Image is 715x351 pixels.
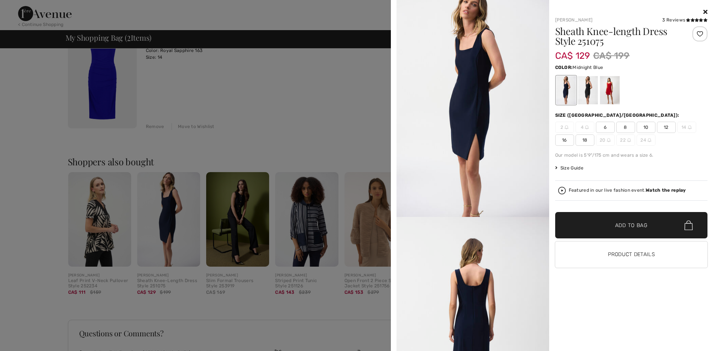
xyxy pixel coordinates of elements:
[17,5,32,12] span: Help
[648,138,651,142] img: ring-m.svg
[573,65,603,70] span: Midnight Blue
[555,112,681,119] div: Size ([GEOGRAPHIC_DATA]/[GEOGRAPHIC_DATA]):
[576,122,594,133] span: 4
[637,134,655,146] span: 24
[616,134,635,146] span: 22
[558,187,566,194] img: Watch the replay
[688,125,692,129] img: ring-m.svg
[637,122,655,133] span: 10
[607,138,611,142] img: ring-m.svg
[646,188,686,193] strong: Watch the replay
[600,76,619,104] div: Radiant red
[555,122,574,133] span: 2
[627,138,631,142] img: ring-m.svg
[555,26,682,46] h1: Sheath Knee-length Dress Style 251075
[555,152,708,159] div: Our model is 5'9"/175 cm and wears a size 6.
[677,122,696,133] span: 14
[569,188,686,193] div: Featured in our live fashion event.
[593,49,630,63] span: CA$ 199
[616,122,635,133] span: 8
[615,221,648,229] span: Add to Bag
[565,125,568,129] img: ring-m.svg
[555,65,573,70] span: Color:
[555,212,708,238] button: Add to Bag
[662,17,707,23] div: 3 Reviews
[555,134,574,146] span: 16
[596,134,615,146] span: 20
[576,134,594,146] span: 18
[555,165,583,171] span: Size Guide
[555,241,708,268] button: Product Details
[555,17,593,23] a: [PERSON_NAME]
[585,125,589,129] img: ring-m.svg
[596,122,615,133] span: 6
[578,76,597,104] div: Black
[556,76,576,104] div: Midnight Blue
[555,43,590,61] span: CA$ 129
[657,122,676,133] span: 12
[684,220,693,230] img: Bag.svg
